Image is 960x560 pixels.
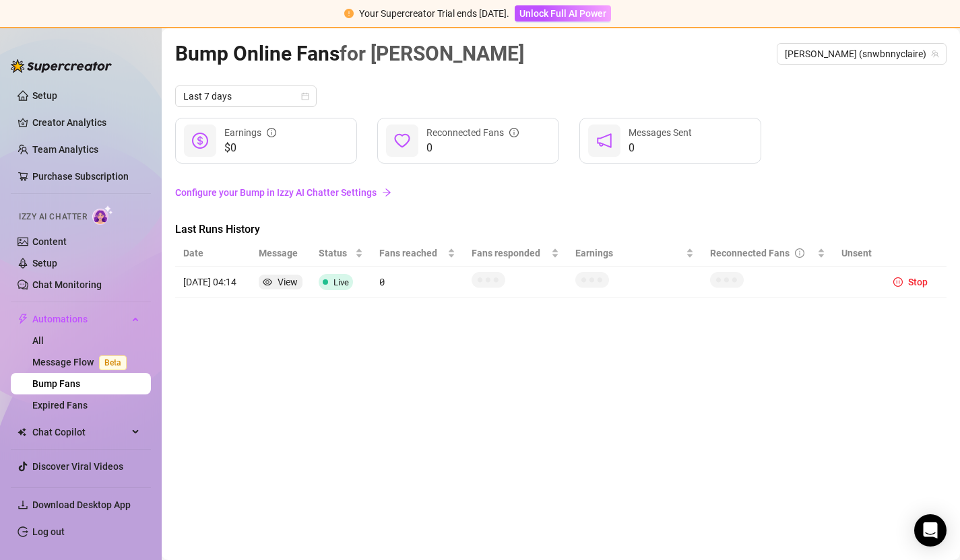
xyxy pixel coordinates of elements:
[379,246,445,260] span: Fans reached
[515,8,611,19] a: Unlock Full AI Power
[382,188,391,197] span: arrow-right
[175,240,251,267] th: Date
[175,221,402,238] span: Last Runs History
[18,427,26,437] img: Chat Copilot
[18,314,28,324] span: thunderbolt
[224,140,276,156] span: $0
[371,240,463,267] th: Fans reached
[426,140,519,156] span: 0
[175,180,947,205] a: Configure your Bump in Izzy AI Chatter Settingsarrow-right
[575,246,683,260] span: Earnings
[263,277,272,287] span: eye
[833,240,880,267] th: Unsent
[92,205,113,225] img: AI Chatter
[567,240,702,267] th: Earnings
[931,50,939,58] span: team
[32,90,57,101] a: Setup
[32,421,128,443] span: Chat Copilot
[32,308,128,330] span: Automations
[301,92,309,100] span: calendar
[32,526,65,537] a: Log out
[183,86,309,106] span: Last 7 days
[32,499,131,510] span: Download Desktop App
[629,140,692,156] span: 0
[394,133,410,149] span: heart
[914,514,947,547] div: Open Intercom Messenger
[32,461,123,472] a: Discover Viral Videos
[11,59,112,73] img: logo-BBDzfeDw.svg
[785,44,938,64] span: Claire (snwbnnyclaire)
[893,277,903,287] span: pause-circle
[19,211,87,223] span: Izzy AI Chatter
[908,277,928,287] span: Stop
[32,112,140,133] a: Creator Analytics
[278,275,298,289] div: View
[32,144,98,155] a: Team Analytics
[509,128,519,137] span: info-circle
[515,5,611,22] button: Unlock Full AI Power
[183,275,243,289] article: [DATE] 04:14
[32,378,80,389] a: Bump Fans
[32,166,140,187] a: Purchase Subscription
[32,258,57,269] a: Setup
[319,246,352,260] span: Status
[333,277,349,287] span: Live
[795,248,804,258] span: info-circle
[463,240,567,267] th: Fans responded
[32,400,88,411] a: Expired Fans
[99,355,127,370] span: Beta
[472,246,548,260] span: Fans responded
[311,240,371,267] th: Status
[359,8,509,19] span: Your Supercreator Trial ends [DATE].
[888,274,933,290] button: Stop
[175,38,524,69] article: Bump Online Fans
[340,42,524,65] span: for [PERSON_NAME]
[32,279,102,290] a: Chat Monitoring
[710,246,814,260] div: Reconnected Fans
[519,8,606,19] span: Unlock Full AI Power
[251,240,311,267] th: Message
[629,127,692,138] span: Messages Sent
[32,335,44,346] a: All
[379,275,455,289] article: 0
[426,125,519,140] div: Reconnected Fans
[175,185,947,200] a: Configure your Bump in Izzy AI Chatter Settings
[224,125,276,140] div: Earnings
[32,357,132,367] a: Message FlowBeta
[596,133,612,149] span: notification
[267,128,276,137] span: info-circle
[344,9,354,18] span: exclamation-circle
[192,133,208,149] span: dollar
[18,499,28,510] span: download
[32,236,67,247] a: Content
